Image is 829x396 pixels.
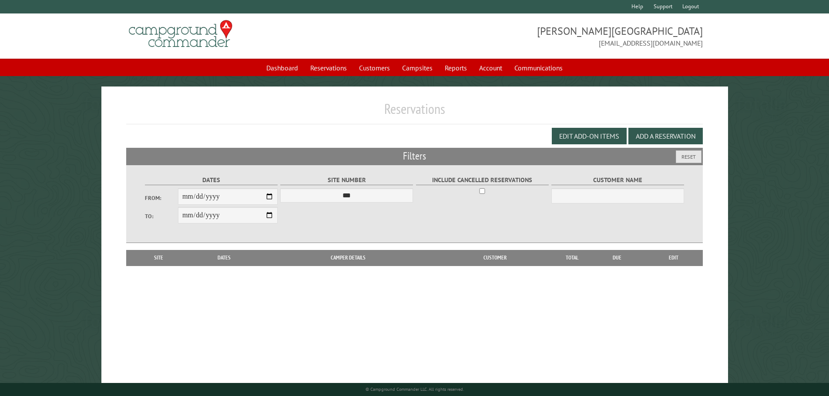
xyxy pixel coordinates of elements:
h1: Reservations [126,100,703,124]
label: Site Number [280,175,413,185]
label: To: [145,212,178,220]
a: Customers [354,60,395,76]
th: Total [555,250,590,266]
h2: Filters [126,148,703,164]
a: Reports [440,60,472,76]
th: Dates [187,250,262,266]
a: Account [474,60,507,76]
a: Communications [509,60,568,76]
button: Reset [676,150,701,163]
a: Reservations [305,60,352,76]
span: [PERSON_NAME][GEOGRAPHIC_DATA] [EMAIL_ADDRESS][DOMAIN_NAME] [415,24,703,48]
a: Dashboard [261,60,303,76]
button: Edit Add-on Items [552,128,627,144]
label: Dates [145,175,278,185]
th: Due [590,250,644,266]
button: Add a Reservation [628,128,703,144]
th: Camper Details [262,250,435,266]
th: Edit [644,250,703,266]
th: Customer [435,250,555,266]
label: Customer Name [551,175,684,185]
a: Campsites [397,60,438,76]
img: Campground Commander [126,17,235,51]
label: From: [145,194,178,202]
small: © Campground Commander LLC. All rights reserved. [366,386,464,392]
label: Include Cancelled Reservations [416,175,549,185]
th: Site [131,250,187,266]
